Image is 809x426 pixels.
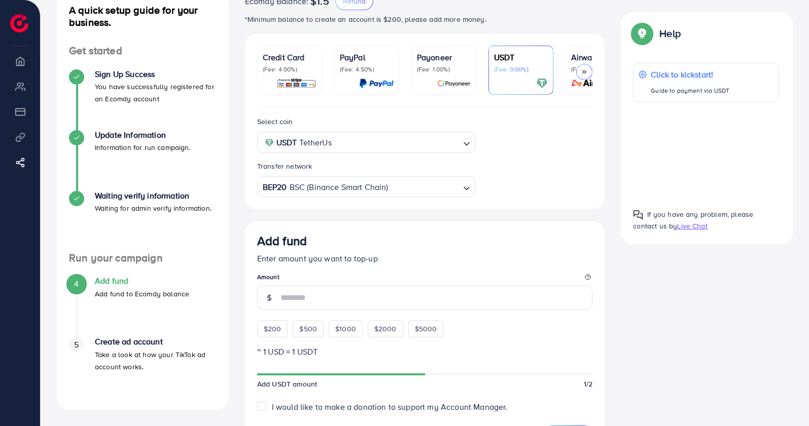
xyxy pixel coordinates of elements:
[417,51,471,63] p: Payoneer
[651,85,729,97] p: Guide to payment via USDT
[276,78,316,89] img: card
[568,78,625,89] img: card
[390,179,460,195] input: Search for option
[57,191,229,252] li: Waiting verify information
[766,380,801,418] iframe: Chat
[633,24,651,43] img: Popup guide
[257,345,593,358] p: ~ 1 USD = 1 USDT
[677,221,707,231] span: Live Chat
[571,65,625,73] p: (Fee: 0.00%)
[340,51,394,63] p: PayPal
[359,78,394,89] img: card
[290,180,389,195] span: BSC (Binance Smart Chain)
[651,68,729,81] p: Click to kickstart!
[633,209,753,231] span: If you have any problem, please contact us by
[257,161,312,171] label: Transfer network
[257,234,307,248] h3: Add fund
[374,324,397,334] span: $2000
[95,81,217,105] p: You have successfully registered for an Ecomdy account
[264,324,282,334] span: $200
[95,276,189,286] h4: Add fund
[57,69,229,130] li: Sign Up Success
[57,4,229,28] h4: A quick setup guide for your business.
[536,78,548,89] img: card
[57,45,229,57] h4: Get started
[257,252,593,264] p: Enter amount you want to top-up
[299,135,331,150] span: TetherUs
[74,339,79,351] span: 5
[95,202,212,214] p: Waiting for admin verify information.
[417,65,471,73] p: (Fee: 1.00%)
[257,379,317,389] span: Add USDT amount
[95,288,189,300] p: Add fund to Ecomdy balance
[95,141,191,153] p: Information for run campaign.
[659,27,681,40] p: Help
[95,130,191,140] h4: Update Information
[265,138,274,147] img: coin
[272,401,508,412] span: I would like to make a donation to support my Account Manager.
[95,191,212,201] h4: Waiting verify information
[95,69,217,79] h4: Sign Up Success
[257,132,475,152] div: Search for option
[57,130,229,191] li: Update Information
[263,180,287,195] strong: BEP20
[95,337,217,346] h4: Create ad account
[335,135,459,150] input: Search for option
[74,278,79,290] span: 4
[257,117,293,127] label: Select coin
[245,13,605,25] p: *Minimum balance to create an account is $200, please add more money.
[57,252,229,264] h4: Run your campaign
[57,337,229,398] li: Create ad account
[263,51,316,63] p: Credit Card
[335,324,356,334] span: $1000
[494,51,548,63] p: USDT
[584,379,592,389] span: 1/2
[257,273,593,285] legend: Amount
[10,14,28,32] img: logo
[299,324,317,334] span: $500
[633,210,643,220] img: Popup guide
[263,65,316,73] p: (Fee: 4.00%)
[57,276,229,337] li: Add fund
[571,51,625,63] p: Airwallex
[276,135,297,150] strong: USDT
[415,324,437,334] span: $5000
[340,65,394,73] p: (Fee: 4.50%)
[437,78,471,89] img: card
[494,65,548,73] p: (Fee: 0.00%)
[95,348,217,373] p: Take a look at how your TikTok ad account works.
[257,176,475,197] div: Search for option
